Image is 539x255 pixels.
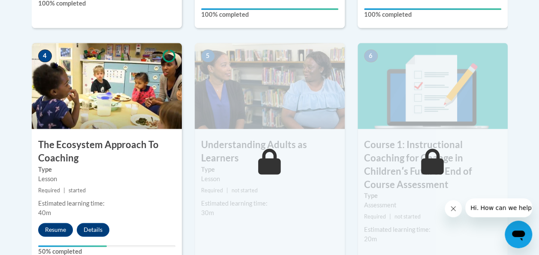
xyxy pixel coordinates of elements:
img: Course Image [195,43,345,129]
div: Your progress [201,8,338,10]
label: 100% completed [201,10,338,19]
h3: The Ecosystem Approach To Coaching [32,138,182,165]
span: not started [232,187,258,194]
label: Type [38,165,175,174]
div: Estimated learning time: [364,225,501,234]
button: Details [77,223,109,237]
span: 40m [38,209,51,216]
iframe: Close message [445,200,462,217]
span: 4 [38,49,52,62]
iframe: Message from company [465,198,532,217]
div: Assessment [364,200,501,210]
div: Estimated learning time: [201,199,338,208]
span: 20m [364,235,377,243]
div: Lesson [38,174,175,184]
span: Required [364,213,386,220]
span: | [63,187,65,194]
div: Estimated learning time: [38,199,175,208]
span: 5 [201,49,215,62]
span: Hi. How can we help? [5,6,69,13]
h3: Course 1: Instructional Coaching for Change in Childrenʹs Futures End of Course Assessment [358,138,508,191]
span: 30m [201,209,214,216]
span: Required [201,187,223,194]
label: Type [201,165,338,174]
img: Course Image [358,43,508,129]
label: 100% completed [364,10,501,19]
div: Lesson [201,174,338,184]
span: Required [38,187,60,194]
label: Type [364,191,501,200]
button: Resume [38,223,73,237]
h3: Understanding Adults as Learners [195,138,345,165]
span: started [69,187,86,194]
img: Course Image [32,43,182,129]
div: Your progress [38,245,107,247]
div: Your progress [364,8,501,10]
iframe: Button to launch messaging window [505,221,532,248]
span: not started [394,213,421,220]
span: 6 [364,49,378,62]
span: | [226,187,228,194]
span: | [389,213,391,220]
